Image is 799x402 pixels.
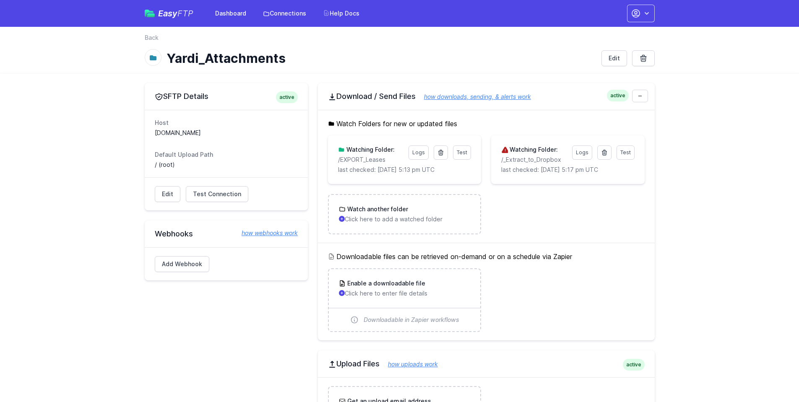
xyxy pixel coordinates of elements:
[167,51,595,66] h1: Yardi_Attachments
[328,119,645,129] h5: Watch Folders for new or updated files
[155,186,180,202] a: Edit
[155,119,298,127] dt: Host
[155,91,298,101] h2: SFTP Details
[416,93,531,100] a: how downloads, sending, & alerts work
[345,145,395,154] h3: Watching Folder:
[155,229,298,239] h2: Webhooks
[158,9,193,18] span: Easy
[338,166,471,174] p: last checked: [DATE] 5:13 pm UTC
[318,6,364,21] a: Help Docs
[155,161,298,169] dd: / (root)
[329,195,480,233] a: Watch another folder Click here to add a watched folder
[328,91,645,101] h2: Download / Send Files
[328,252,645,262] h5: Downloadable files can be retrieved on-demand or on a schedule via Zapier
[328,359,645,369] h2: Upload Files
[233,229,298,237] a: how webhooks work
[339,289,470,298] p: Click here to enter file details
[620,149,631,156] span: Test
[258,6,311,21] a: Connections
[193,190,241,198] span: Test Connection
[501,156,567,164] p: /_Extract_to_Dropbox
[338,156,403,164] p: /EXPORT_Leases
[276,91,298,103] span: active
[155,129,298,137] dd: [DOMAIN_NAME]
[339,215,470,223] p: Click here to add a watched folder
[623,359,645,371] span: active
[155,256,209,272] a: Add Webhook
[364,316,459,324] span: Downloadable in Zapier workflows
[145,10,155,17] img: easyftp_logo.png
[145,34,655,47] nav: Breadcrumb
[210,6,251,21] a: Dashboard
[607,90,629,101] span: active
[617,145,635,160] a: Test
[409,145,429,160] a: Logs
[145,9,193,18] a: EasyFTP
[155,150,298,159] dt: Default Upload Path
[177,8,193,18] span: FTP
[186,186,248,202] a: Test Connection
[508,145,558,154] h3: Watching Folder:
[457,149,467,156] span: Test
[572,145,592,160] a: Logs
[346,205,408,213] h3: Watch another folder
[329,269,480,331] a: Enable a downloadable file Click here to enter file details Downloadable in Zapier workflows
[501,166,634,174] p: last checked: [DATE] 5:17 pm UTC
[380,361,438,368] a: how uploads work
[601,50,627,66] a: Edit
[346,279,425,288] h3: Enable a downloadable file
[145,34,159,42] a: Back
[453,145,471,160] a: Test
